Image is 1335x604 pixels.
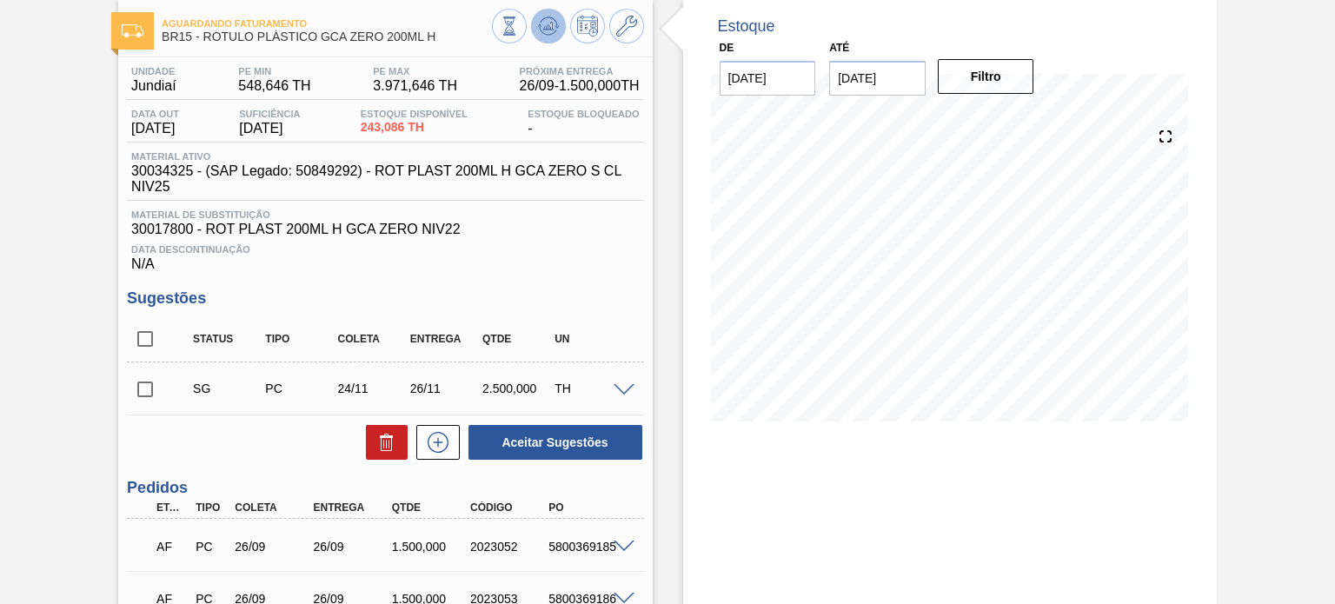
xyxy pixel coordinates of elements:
div: 2.500,000 [478,382,557,395]
div: Entrega [309,501,395,514]
span: PE MAX [373,66,457,76]
span: Material ativo [131,151,648,162]
div: 2023052 [466,540,552,554]
span: 3.971,646 TH [373,78,457,94]
div: Nova sugestão [408,425,460,460]
div: 24/11/2025 [334,382,413,395]
div: 26/11/2025 [406,382,485,395]
span: Estoque Bloqueado [528,109,639,119]
span: 30017800 - ROT PLAST 200ML H GCA ZERO NIV22 [131,222,639,237]
button: Filtro [938,59,1034,94]
button: Programar Estoque [570,9,605,43]
div: - [523,109,643,136]
div: Coleta [334,333,413,345]
p: AF [156,540,187,554]
div: 5800369185 [544,540,630,554]
div: N/A [127,237,643,272]
h3: Pedidos [127,479,643,497]
label: De [720,42,734,54]
span: PE MIN [238,66,310,76]
div: 26/09/2025 [309,540,395,554]
div: 1.500,000 [388,540,474,554]
div: PO [544,501,630,514]
div: Sugestão Criada [189,382,268,395]
div: Coleta [230,501,316,514]
span: BR15 - RÓTULO PLÁSTICO GCA ZERO 200ML H [162,30,491,43]
button: Visão Geral dos Estoques [492,9,527,43]
button: Aceitar Sugestões [468,425,642,460]
span: Jundiaí [131,78,176,94]
div: Pedido de Compra [191,540,230,554]
div: Status [189,333,268,345]
div: UN [550,333,629,345]
span: 243,086 TH [361,121,468,134]
div: 26/09/2025 [230,540,316,554]
span: Material de Substituição [131,209,639,220]
div: Tipo [191,501,230,514]
span: [DATE] [239,121,300,136]
input: dd/mm/yyyy [829,61,926,96]
div: Código [466,501,552,514]
span: 26/09 - 1.500,000 TH [520,78,640,94]
span: [DATE] [131,121,179,136]
div: Qtde [388,501,474,514]
label: Até [829,42,849,54]
div: Aceitar Sugestões [460,423,644,461]
span: Estoque Disponível [361,109,468,119]
span: Suficiência [239,109,300,119]
div: Entrega [406,333,485,345]
span: Data out [131,109,179,119]
div: Excluir Sugestões [357,425,408,460]
button: Ir ao Master Data / Geral [609,9,644,43]
div: Pedido de Compra [261,382,340,395]
span: Aguardando Faturamento [162,18,491,29]
img: Ícone [122,24,143,37]
div: Aguardando Faturamento [152,528,191,566]
div: TH [550,382,629,395]
div: Tipo [261,333,340,345]
span: Próxima Entrega [520,66,640,76]
div: Etapa [152,501,191,514]
span: 30034325 - (SAP Legado: 50849292) - ROT PLAST 200ML H GCA ZERO S CL NIV25 [131,163,648,195]
h3: Sugestões [127,289,643,308]
div: Qtde [478,333,557,345]
div: Estoque [718,17,775,36]
span: Data Descontinuação [131,244,639,255]
button: Atualizar Gráfico [531,9,566,43]
input: dd/mm/yyyy [720,61,816,96]
span: Unidade [131,66,176,76]
span: 548,646 TH [238,78,310,94]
